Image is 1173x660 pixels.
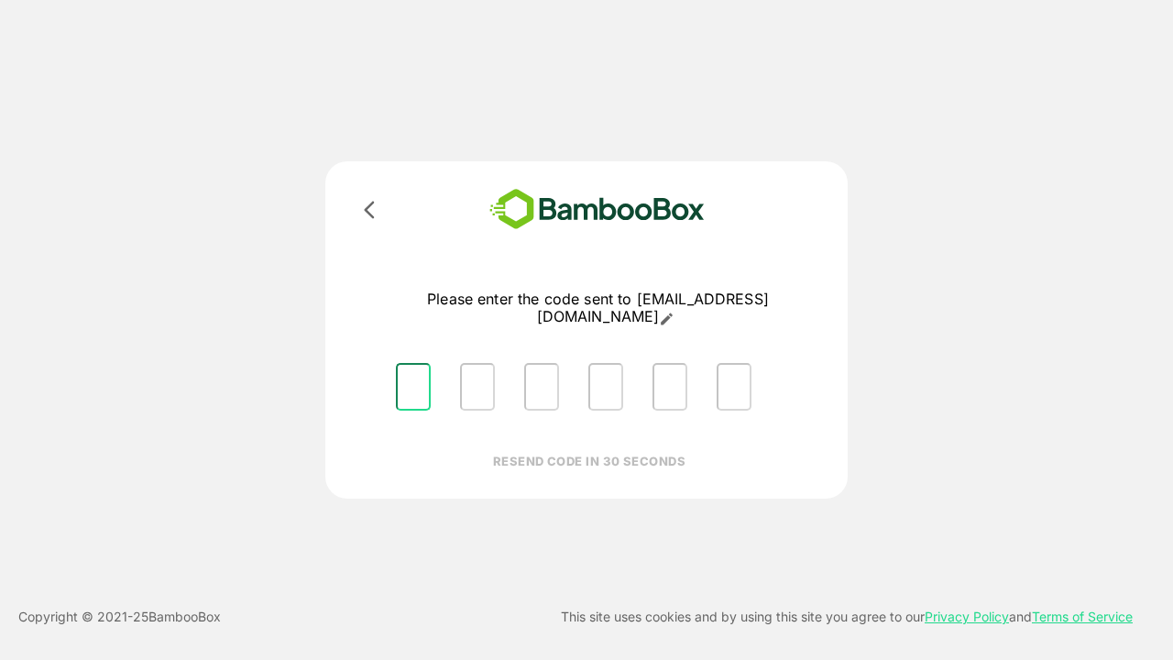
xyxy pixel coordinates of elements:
input: Please enter OTP character 3 [524,363,559,411]
p: This site uses cookies and by using this site you agree to our and [561,606,1133,628]
input: Please enter OTP character 2 [460,363,495,411]
a: Terms of Service [1032,609,1133,624]
input: Please enter OTP character 5 [652,363,687,411]
a: Privacy Policy [925,609,1009,624]
img: bamboobox [463,183,731,236]
p: Copyright © 2021- 25 BambooBox [18,606,221,628]
input: Please enter OTP character 4 [588,363,623,411]
input: Please enter OTP character 1 [396,363,431,411]
p: Please enter the code sent to [EMAIL_ADDRESS][DOMAIN_NAME] [381,291,815,326]
input: Please enter OTP character 6 [717,363,751,411]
